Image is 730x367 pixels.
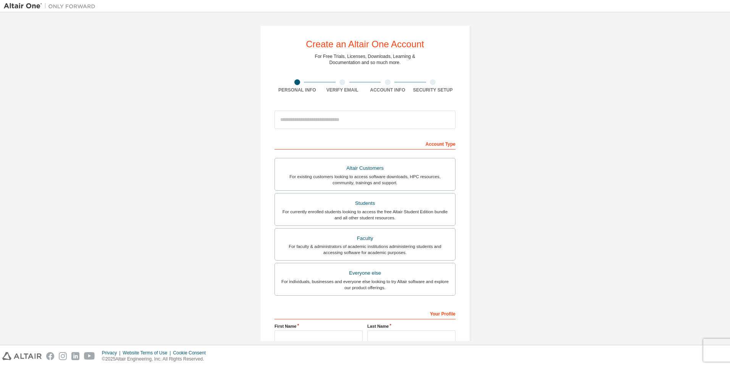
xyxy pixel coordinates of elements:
img: altair_logo.svg [2,352,42,360]
img: facebook.svg [46,352,54,360]
img: youtube.svg [84,352,95,360]
div: Privacy [102,350,123,356]
div: Faculty [279,233,451,244]
img: linkedin.svg [71,352,79,360]
label: First Name [275,323,363,329]
div: Altair Customers [279,163,451,174]
img: instagram.svg [59,352,67,360]
div: Create an Altair One Account [306,40,424,49]
div: Everyone else [279,268,451,278]
div: For faculty & administrators of academic institutions administering students and accessing softwa... [279,243,451,256]
div: Students [279,198,451,209]
div: For Free Trials, Licenses, Downloads, Learning & Documentation and so much more. [315,53,415,66]
div: For existing customers looking to access software downloads, HPC resources, community, trainings ... [279,174,451,186]
div: Account Type [275,137,455,150]
div: For individuals, businesses and everyone else looking to try Altair software and explore our prod... [279,278,451,291]
div: Verify Email [320,87,365,93]
div: For currently enrolled students looking to access the free Altair Student Edition bundle and all ... [279,209,451,221]
div: Your Profile [275,307,455,319]
div: Account Info [365,87,410,93]
label: Last Name [367,323,455,329]
div: Security Setup [410,87,456,93]
div: Personal Info [275,87,320,93]
div: Cookie Consent [173,350,210,356]
div: Website Terms of Use [123,350,173,356]
p: © 2025 Altair Engineering, Inc. All Rights Reserved. [102,356,210,362]
img: Altair One [4,2,99,10]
